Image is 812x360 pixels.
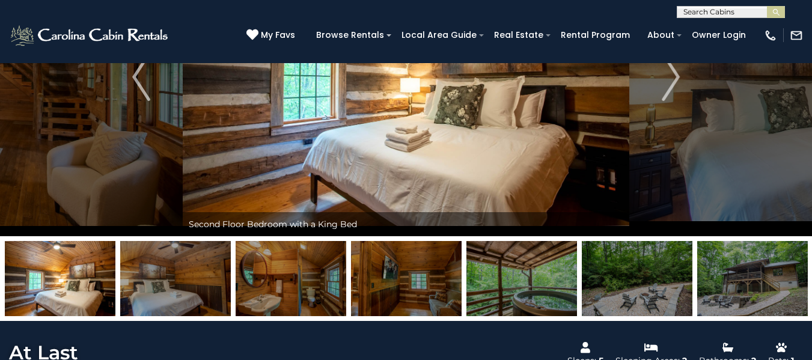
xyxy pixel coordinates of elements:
span: My Favs [261,29,295,41]
a: Real Estate [488,26,549,44]
img: arrow [662,53,680,101]
a: Owner Login [686,26,752,44]
img: 164708968 [5,241,115,316]
img: 164708976 [697,241,808,316]
a: My Favs [246,29,298,42]
img: 164708969 [120,241,231,316]
img: 164708967 [351,241,462,316]
a: Browse Rentals [310,26,390,44]
img: White-1-2.png [9,23,171,47]
a: About [641,26,680,44]
img: mail-regular-white.png [790,29,803,42]
a: Local Area Guide [395,26,483,44]
img: arrow [132,53,150,101]
a: Rental Program [555,26,636,44]
img: phone-regular-white.png [764,29,777,42]
img: 164708971 [466,241,577,316]
img: 164708970 [236,241,346,316]
div: Second Floor Bedroom with a King Bed [183,212,629,236]
img: 164708974 [582,241,692,316]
